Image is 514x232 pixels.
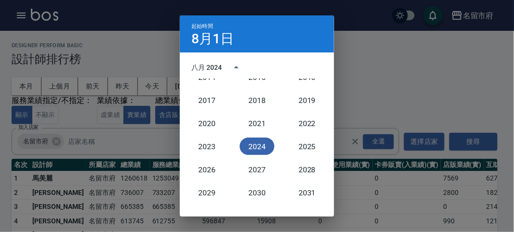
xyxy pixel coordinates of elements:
button: 2028 [290,161,325,178]
button: 2018 [240,91,274,109]
h4: 8月1日 [191,33,234,45]
button: 2019 [290,91,325,109]
span: 起始時間 [191,23,213,29]
button: 2031 [290,184,325,201]
button: 2020 [189,115,224,132]
button: 2017 [189,91,224,109]
button: 2026 [189,161,224,178]
button: 2032 [189,207,224,224]
button: 2034 [290,207,325,224]
button: 2025 [290,138,325,155]
button: 2021 [240,115,274,132]
button: 2033 [240,207,274,224]
button: year view is open, switch to calendar view [225,56,248,79]
button: 2029 [189,184,224,201]
button: 2027 [240,161,274,178]
div: 八月 2024 [191,63,222,73]
button: 2030 [240,184,274,201]
button: 2023 [189,138,224,155]
button: 2022 [290,115,325,132]
button: 2024 [240,138,274,155]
